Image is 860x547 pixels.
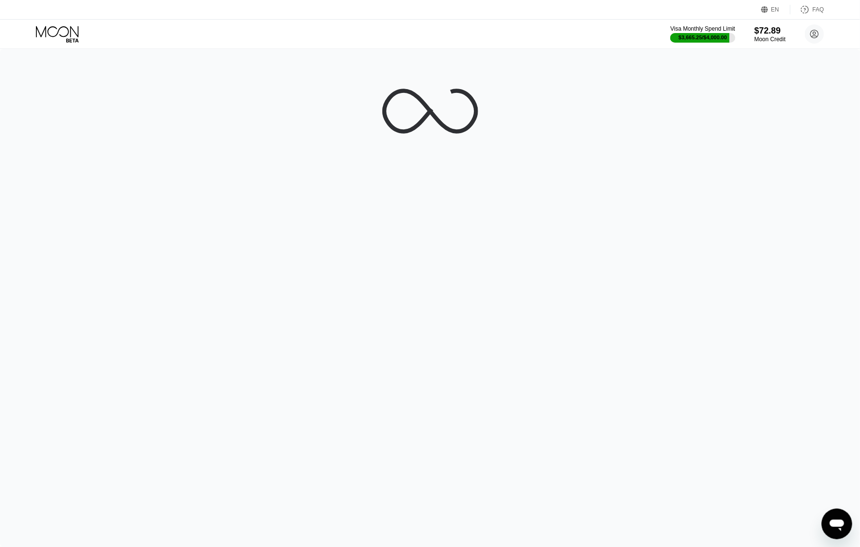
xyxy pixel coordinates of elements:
div: $72.89Moon Credit [755,26,786,43]
div: EN [771,6,780,13]
div: $3,665.25 / $4,000.00 [679,34,727,40]
div: Visa Monthly Spend Limit$3,665.25/$4,000.00 [670,25,735,43]
div: $72.89 [755,26,786,36]
div: FAQ [791,5,824,14]
div: Visa Monthly Spend Limit [670,25,735,32]
div: FAQ [813,6,824,13]
div: Moon Credit [755,36,786,43]
iframe: Button to launch messaging window [822,509,852,539]
div: EN [761,5,791,14]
